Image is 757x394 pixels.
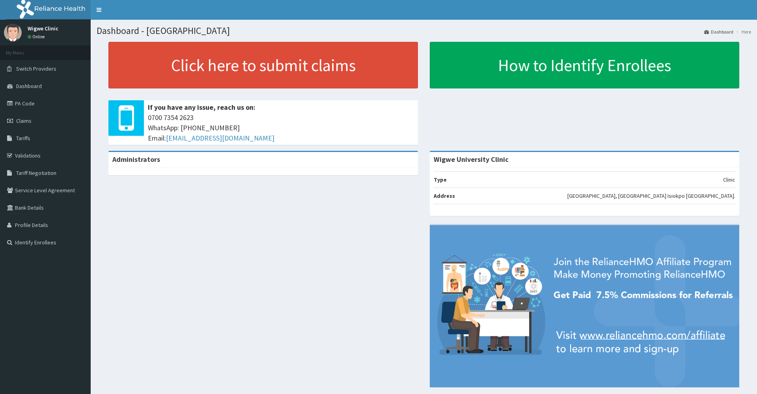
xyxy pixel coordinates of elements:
span: Tariff Negotiation [16,169,56,176]
span: Dashboard [16,83,42,90]
b: If you have any issue, reach us on: [148,103,255,112]
span: 0700 7354 2623 WhatsApp: [PHONE_NUMBER] Email: [148,113,414,143]
b: Administrators [112,155,160,164]
span: Switch Providers [16,65,56,72]
li: Here [734,28,751,35]
a: How to Identify Enrollees [430,42,739,88]
strong: Wigwe University Clinic [434,155,509,164]
a: Dashboard [704,28,733,35]
span: Tariffs [16,135,30,142]
a: Click here to submit claims [108,42,418,88]
b: Address [434,192,455,199]
a: [EMAIL_ADDRESS][DOMAIN_NAME] [166,133,274,143]
a: Online [28,34,47,39]
b: Type [434,176,447,183]
h1: Dashboard - [GEOGRAPHIC_DATA] [97,26,751,36]
p: [GEOGRAPHIC_DATA], [GEOGRAPHIC_DATA] Isiokpo [GEOGRAPHIC_DATA]. [567,192,735,200]
span: Claims [16,117,32,124]
p: Wigwe Clinic [28,26,58,31]
img: User Image [4,24,22,41]
img: provider-team-banner.png [430,225,739,387]
p: Clinic [723,176,735,184]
